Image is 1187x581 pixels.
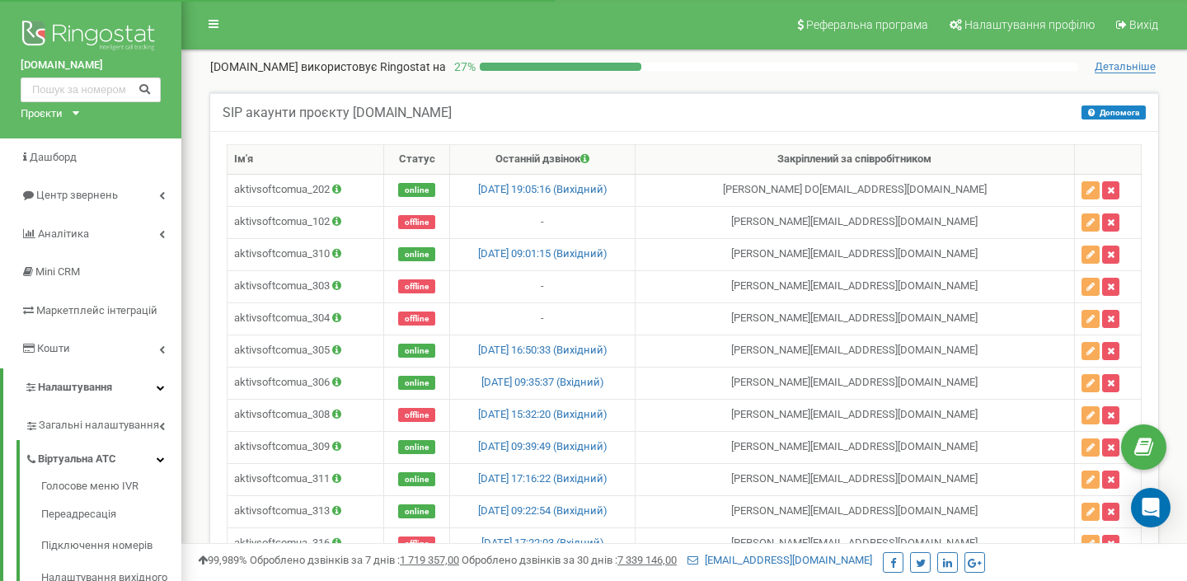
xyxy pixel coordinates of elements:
a: Підключення номерів [41,530,181,562]
td: aktivsoftcomua_303 [228,270,384,302]
td: aktivsoftcomua_310 [228,238,384,270]
span: Вихід [1129,18,1158,31]
td: - [450,270,636,302]
td: [PERSON_NAME] [EMAIL_ADDRESS][DOMAIN_NAME] [636,302,1075,335]
span: Аналiтика [38,227,89,240]
a: [DOMAIN_NAME] [21,58,161,73]
a: [EMAIL_ADDRESS][DOMAIN_NAME] [687,554,872,566]
td: [PERSON_NAME] DO [EMAIL_ADDRESS][DOMAIN_NAME] [636,174,1075,206]
a: [DATE] 09:39:49 (Вихідний) [478,440,608,452]
td: aktivsoftcomua_309 [228,431,384,463]
span: Детальніше [1095,60,1156,73]
span: offline [398,536,435,551]
td: [PERSON_NAME] [EMAIL_ADDRESS][DOMAIN_NAME] [636,335,1075,367]
span: offline [398,408,435,422]
td: - [450,206,636,238]
td: - [450,302,636,335]
td: aktivsoftcomua_305 [228,335,384,367]
a: [DATE] 09:01:15 (Вихідний) [478,247,608,260]
a: [DATE] 16:50:33 (Вихідний) [478,344,608,356]
th: Статус [384,145,450,175]
u: 1 719 357,00 [400,554,459,566]
a: Віртуальна АТС [25,440,181,474]
th: Останній дзвінок [450,145,636,175]
span: Оброблено дзвінків за 7 днів : [250,554,459,566]
td: aktivsoftcomua_313 [228,495,384,527]
button: Допомога [1081,105,1146,119]
span: Кошти [37,342,70,354]
input: Пошук за номером [21,77,161,102]
span: Налаштування профілю [964,18,1095,31]
td: aktivsoftcomua_316 [228,527,384,560]
h5: SIP акаунти проєкту [DOMAIN_NAME] [223,105,452,120]
a: [DATE] 09:35:37 (Вхідний) [481,376,604,388]
span: Загальні налаштування [39,418,159,433]
td: [PERSON_NAME] [EMAIL_ADDRESS][DOMAIN_NAME] [636,527,1075,560]
span: online [398,376,435,390]
td: aktivsoftcomua_311 [228,463,384,495]
p: [DOMAIN_NAME] [210,59,446,75]
a: Загальні налаштування [25,406,181,440]
span: Віртуальна АТС [38,452,116,467]
th: Ім'я [228,145,384,175]
span: Центр звернень [36,189,118,201]
a: [DATE] 09:22:54 (Вихідний) [478,504,608,517]
td: aktivsoftcomua_308 [228,399,384,431]
a: [DATE] 17:22:03 (Вхідний) [481,536,604,549]
span: використовує Ringostat на [301,60,446,73]
span: online [398,440,435,454]
th: Закріплений за співробітником [636,145,1075,175]
td: aktivsoftcomua_102 [228,206,384,238]
u: 7 339 146,00 [617,554,677,566]
span: Дашборд [30,151,77,163]
span: online [398,344,435,358]
a: [DATE] 15:32:20 (Вихідний) [478,408,608,420]
span: Оброблено дзвінків за 30 днів : [462,554,677,566]
td: [PERSON_NAME] [EMAIL_ADDRESS][DOMAIN_NAME] [636,495,1075,527]
span: offline [398,215,435,229]
td: [PERSON_NAME] [EMAIL_ADDRESS][DOMAIN_NAME] [636,238,1075,270]
span: Маркетплейс інтеграцій [36,304,157,316]
span: 99,989% [198,554,247,566]
a: Голосове меню IVR [41,479,181,499]
td: [PERSON_NAME] [EMAIL_ADDRESS][DOMAIN_NAME] [636,399,1075,431]
span: Mini CRM [35,265,80,278]
p: 27 % [446,59,480,75]
td: [PERSON_NAME] [EMAIL_ADDRESS][DOMAIN_NAME] [636,367,1075,399]
span: offline [398,312,435,326]
a: Налаштування [3,368,181,407]
span: Реферальна програма [806,18,928,31]
td: [PERSON_NAME] [EMAIL_ADDRESS][DOMAIN_NAME] [636,463,1075,495]
a: [DATE] 19:05:16 (Вихідний) [478,183,608,195]
a: [DATE] 17:16:22 (Вихідний) [478,472,608,485]
span: online [398,247,435,261]
td: [PERSON_NAME] [EMAIL_ADDRESS][DOMAIN_NAME] [636,206,1075,238]
a: Переадресація [41,499,181,531]
td: aktivsoftcomua_202 [228,174,384,206]
span: Налаштування [38,381,112,393]
img: Ringostat logo [21,16,161,58]
span: online [398,183,435,197]
span: online [398,472,435,486]
div: Open Intercom Messenger [1131,488,1171,527]
td: [PERSON_NAME] [EMAIL_ADDRESS][DOMAIN_NAME] [636,431,1075,463]
td: [PERSON_NAME] [EMAIL_ADDRESS][DOMAIN_NAME] [636,270,1075,302]
span: online [398,504,435,518]
span: offline [398,279,435,293]
td: aktivsoftcomua_306 [228,367,384,399]
td: aktivsoftcomua_304 [228,302,384,335]
div: Проєкти [21,106,63,122]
